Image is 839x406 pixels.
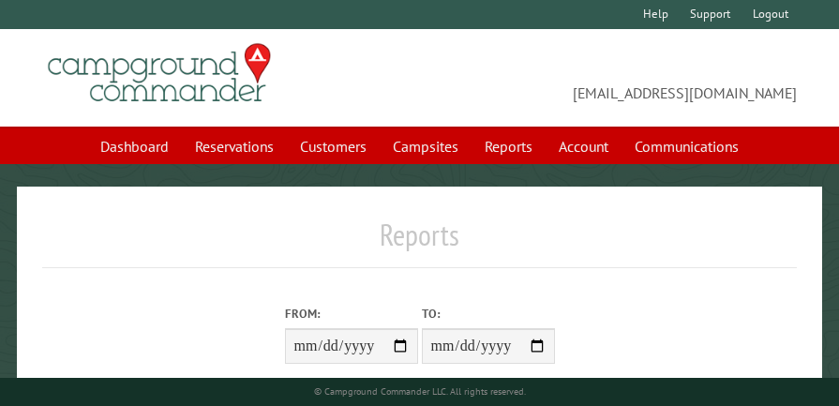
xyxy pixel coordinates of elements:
[623,128,750,164] a: Communications
[473,128,544,164] a: Reports
[89,128,180,164] a: Dashboard
[42,37,277,110] img: Campground Commander
[285,305,418,323] label: From:
[289,128,378,164] a: Customers
[184,128,285,164] a: Reservations
[547,128,620,164] a: Account
[382,128,470,164] a: Campsites
[314,385,526,398] small: © Campground Commander LLC. All rights reserved.
[42,217,798,268] h1: Reports
[420,52,798,104] span: [EMAIL_ADDRESS][DOMAIN_NAME]
[422,305,555,323] label: To:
